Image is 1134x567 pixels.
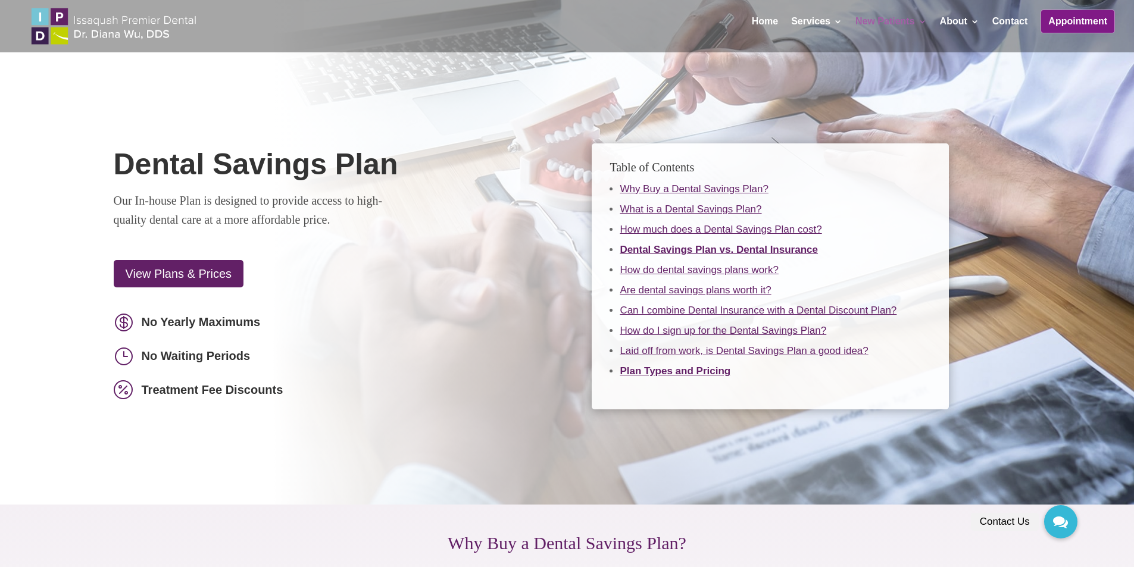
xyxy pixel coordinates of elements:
div: Contact Us [971,513,1039,531]
a: Can I combine Dental Insurance with a Dental Discount Plan? [620,305,896,316]
a: Dental Savings Plan vs. Dental Insurance [620,244,818,255]
span: Treatment Fee Discounts [142,383,283,396]
h6: Table of Contents [610,161,931,179]
span: No Waiting Periods [142,349,251,362]
a: Plan Types and Pricing [620,365,730,377]
a: Are dental savings plans worth it? [620,284,771,296]
a: View Plans & Prices [114,260,244,287]
span: } [114,346,133,365]
span:  [114,312,133,331]
a: Contact Us [1044,505,1077,538]
a: How much does a Dental Savings Plan cost? [620,224,821,235]
a: Laid off from work, is Dental Savings Plan a good idea? [620,345,868,356]
a: About [940,17,979,52]
a: New Patients [855,17,927,52]
a: Home [752,17,778,52]
h1: Why Buy a Dental Savings Plan? [114,534,1021,558]
span:  [114,380,133,399]
a: How do I sign up for the Dental Savings Plan? [620,325,826,336]
a: Why Buy a Dental Savings Plan? [620,183,768,195]
a: How do dental savings plans work? [620,264,778,275]
a: Appointment [1041,10,1115,33]
h1: Dental Savings Plan [114,143,411,191]
a: Services [791,17,842,52]
a: Contact [992,17,1028,52]
a: What is a Dental Savings Plan? [620,203,761,215]
span: No Yearly Maximums [142,315,261,328]
h2: Our In-house Plan is designed to provide access to high-quality dental care at a more affordable ... [114,191,411,235]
